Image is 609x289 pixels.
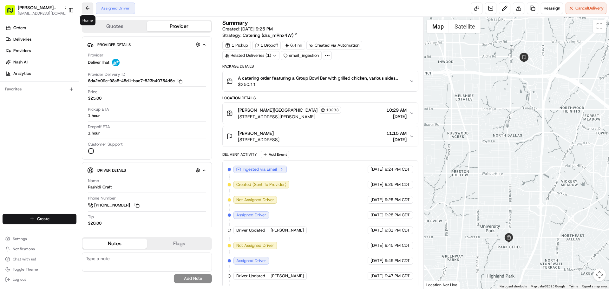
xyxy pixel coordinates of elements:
[147,21,211,31] button: Provider
[88,178,99,184] span: Name
[6,61,18,72] img: 1736555255976-a54dd68f-1ca7-489b-9aae-adbdc363a1c4
[424,281,460,289] div: Location Not Live
[88,107,109,112] span: Pickup ETA
[88,220,101,226] div: $20.00
[87,39,206,50] button: Provider Details
[13,36,31,42] span: Deliveries
[243,32,298,38] a: Catering (dss_mRnx4W)
[326,108,339,113] span: 10233
[243,32,293,38] span: Catering (dss_mRnx4W)
[222,95,418,101] div: Location Details
[94,202,130,208] span: [PHONE_NUMBER]
[88,115,90,121] span: •
[386,136,407,143] span: [DATE]
[3,46,79,56] a: Providers
[236,197,274,203] span: Not Assigned Driver
[252,41,281,50] div: 1 Dropoff
[593,20,606,33] button: Toggle fullscreen view
[541,3,563,14] button: Reassign
[3,84,76,94] div: Favorites
[3,23,79,33] a: Orders
[13,48,31,54] span: Providers
[6,6,19,19] img: Nash
[88,60,109,65] span: DeliverThat
[238,81,404,88] span: $350.11
[385,227,410,233] span: 9:31 PM CDT
[236,227,265,233] span: Driver Updated
[3,255,76,264] button: Chat with us!
[236,212,266,218] span: Assigned Driver
[51,139,104,151] a: 💻API Documentation
[3,57,79,67] a: Nash AI
[370,182,383,187] span: [DATE]
[13,99,18,104] img: 1736555255976-a54dd68f-1ca7-489b-9aae-adbdc363a1c4
[238,75,404,81] span: A catering order featuring a Group Bowl Bar with grilled chicken, various sides including corn, t...
[88,89,97,95] span: Price
[3,214,76,224] button: Create
[54,142,59,148] div: 💻
[569,285,578,288] a: Terms
[370,227,383,233] span: [DATE]
[6,25,115,36] p: Welcome 👋
[281,51,322,60] div: email_ingestion
[88,113,100,119] div: 1 hour
[13,61,25,72] img: 9188753566659_6852d8bf1fb38e338040_72.png
[531,285,565,288] span: Map data ©2025 Google
[88,95,101,101] span: $25.00
[88,214,94,220] span: Tip
[98,81,115,89] button: See all
[6,142,11,148] div: 📗
[223,103,418,124] button: [PERSON_NAME][GEOGRAPHIC_DATA]10233[STREET_ADDRESS][PERSON_NAME]10:29 AM[DATE]
[238,130,274,136] span: [PERSON_NAME]
[238,107,318,113] span: [PERSON_NAME][GEOGRAPHIC_DATA]
[88,202,141,209] a: [PHONE_NUMBER]
[88,195,116,201] span: Phone Number
[13,277,26,282] span: Log out
[223,71,418,91] button: A catering order featuring a Group Bowl Bar with grilled chicken, various sides including corn, t...
[425,280,446,289] img: Google
[575,5,604,11] span: Cancel Delivery
[222,26,273,32] span: Created:
[112,59,120,66] img: profile_deliverthat_partner.png
[386,130,407,136] span: 11:15 AM
[370,167,383,172] span: [DATE]
[386,107,407,113] span: 10:29 AM
[261,151,289,158] button: Add Event
[88,124,110,130] span: Dropoff ETA
[88,52,103,58] span: Provider
[238,136,279,143] span: [STREET_ADDRESS]
[222,152,257,157] div: Delivery Activity
[238,114,341,120] span: [STREET_ADDRESS][PERSON_NAME]
[88,130,100,136] div: 1 hour
[370,273,383,279] span: [DATE]
[3,245,76,253] button: Notifications
[282,41,305,50] div: 6.4 mi
[427,20,449,33] button: Show street map
[6,92,16,102] img: Grace Nketiah
[582,285,607,288] a: Report a map error
[16,41,105,48] input: Clear
[60,142,102,148] span: API Documentation
[13,142,49,148] span: Knowledge Base
[88,184,112,190] div: Rashidi Craft
[385,243,410,248] span: 9:45 PM CDT
[18,4,62,11] button: [PERSON_NAME][GEOGRAPHIC_DATA]
[88,141,123,147] span: Customer Support
[13,25,26,31] span: Orders
[18,11,69,16] button: [EMAIL_ADDRESS][DOMAIN_NAME]
[87,165,206,175] button: Driver Details
[236,182,286,187] span: Created (Sent To Provider)
[241,26,273,32] span: [DATE] 9:25 PM
[108,62,115,70] button: Start new chat
[37,216,49,222] span: Create
[222,32,298,38] div: Strategy:
[20,98,51,103] span: [PERSON_NAME]
[56,98,69,103] span: [DATE]
[236,258,266,264] span: Assigned Driver
[385,197,410,203] span: 9:25 PM CDT
[13,267,38,272] span: Toggle Theme
[370,212,383,218] span: [DATE]
[88,78,182,84] button: 6da2b09c-98a5-48d1-bae7-823b40754d5c
[370,197,383,203] span: [DATE]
